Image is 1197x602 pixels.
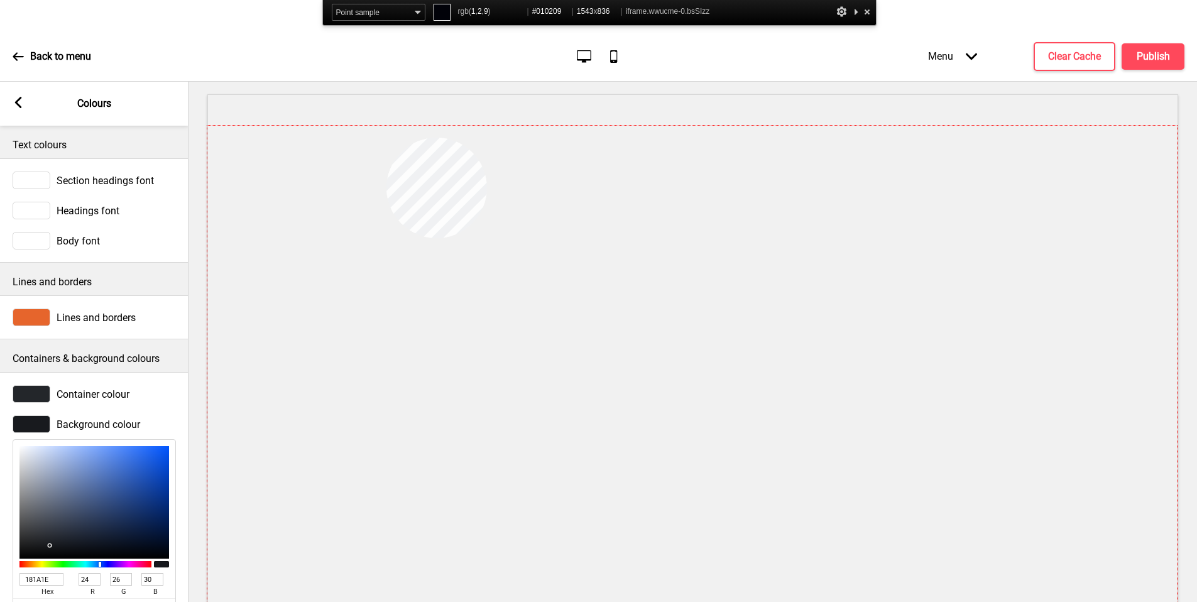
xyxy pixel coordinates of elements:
span: Body font [57,235,100,247]
p: Containers & background colours [13,352,176,366]
div: Close and Stop Picking [861,4,873,19]
span: 1543 [577,7,594,16]
p: Back to menu [30,50,91,63]
span: iframe [626,4,709,19]
div: Headings font [13,202,176,219]
span: 836 [597,7,609,16]
span: Headings font [57,205,119,217]
p: Text colours [13,138,176,152]
span: 9 [484,7,488,16]
span: | [621,7,623,16]
h4: Publish [1137,50,1170,63]
span: g [110,586,138,598]
div: Body font [13,232,176,249]
a: Back to menu [13,40,91,74]
div: Options [836,4,848,19]
span: x [577,4,618,19]
div: Section headings font [13,172,176,189]
h4: Clear Cache [1048,50,1101,63]
span: Lines and borders [57,312,136,324]
button: Clear Cache [1034,42,1115,71]
div: Lines and borders [13,309,176,326]
span: 1 [471,7,476,16]
button: Publish [1122,43,1184,70]
p: Colours [77,97,111,111]
span: | [572,7,574,16]
span: .wwucme-0.bsSIzz [647,7,709,16]
span: hex [19,586,75,598]
div: Collapse This Panel [851,4,861,19]
span: b [141,586,169,598]
span: #010209 [532,4,569,19]
span: Container colour [57,388,129,400]
span: rgb( , , ) [458,4,524,19]
p: Lines and borders [13,275,176,289]
div: Container colour [13,385,176,403]
div: Background colour [13,415,176,433]
span: | [527,7,529,16]
span: Section headings font [57,175,154,187]
span: 2 [478,7,482,16]
span: Background colour [57,419,140,430]
span: r [79,586,106,598]
div: Menu [916,38,990,75]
